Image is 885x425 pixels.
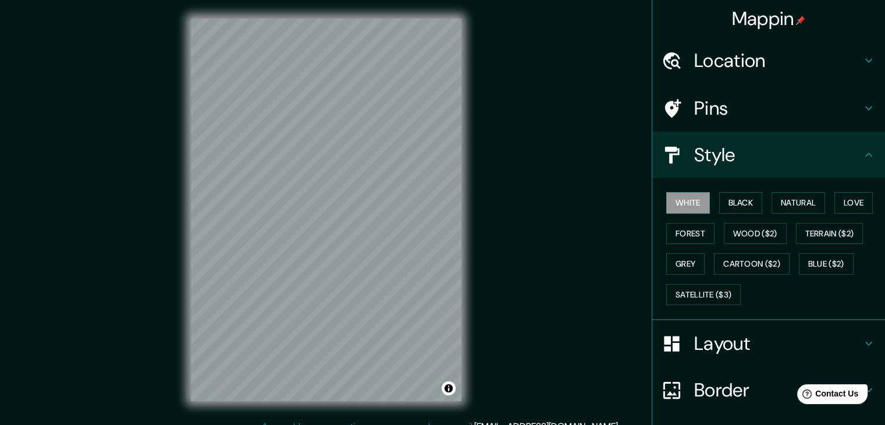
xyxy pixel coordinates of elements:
iframe: Help widget launcher [781,380,872,412]
button: Natural [772,192,825,214]
button: Love [834,192,873,214]
h4: Border [694,378,862,402]
img: pin-icon.png [796,16,805,25]
h4: Mappin [732,7,806,30]
button: Terrain ($2) [796,223,863,245]
h4: Pins [694,97,862,120]
button: Cartoon ($2) [714,253,790,275]
button: Forest [666,223,715,245]
h4: Style [694,143,862,167]
div: Pins [652,85,885,132]
div: Layout [652,320,885,367]
canvas: Map [191,19,461,401]
button: Toggle attribution [442,381,456,395]
h4: Location [694,49,862,72]
button: White [666,192,710,214]
div: Style [652,132,885,178]
button: Wood ($2) [724,223,787,245]
button: Grey [666,253,705,275]
button: Black [719,192,763,214]
div: Border [652,367,885,413]
button: Blue ($2) [799,253,854,275]
button: Satellite ($3) [666,284,741,306]
div: Location [652,37,885,84]
h4: Layout [694,332,862,355]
